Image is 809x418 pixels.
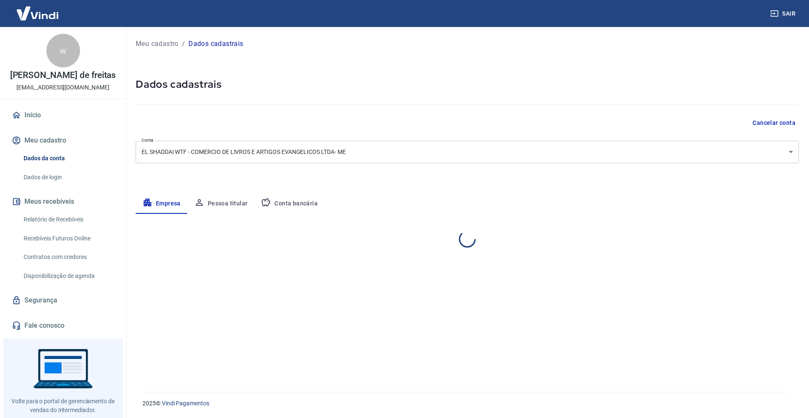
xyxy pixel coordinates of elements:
a: Início [10,106,116,124]
h5: Dados cadastrais [136,78,799,91]
p: [PERSON_NAME] de freitas [10,71,116,80]
button: Meus recebíveis [10,192,116,211]
button: Cancelar conta [749,115,799,131]
button: Meu cadastro [10,131,116,150]
button: Conta bancária [254,194,324,214]
a: Fale conosco [10,316,116,335]
a: Meu cadastro [136,39,179,49]
a: Vindi Pagamentos [162,400,209,407]
a: Relatório de Recebíveis [20,211,116,228]
button: Pessoa titular [188,194,254,214]
a: Segurança [10,291,116,310]
a: Recebíveis Futuros Online [20,230,116,247]
button: Empresa [136,194,188,214]
p: [EMAIL_ADDRESS][DOMAIN_NAME] [16,83,110,92]
a: Disponibilização de agenda [20,267,116,285]
a: Dados de login [20,169,116,186]
div: w [46,34,80,67]
label: Conta [142,137,153,143]
p: / [182,39,185,49]
p: 2025 © [142,399,789,408]
a: Contratos com credores [20,248,116,266]
a: Dados da conta [20,150,116,167]
img: Vindi [10,0,65,26]
button: Sair [769,6,799,22]
div: EL SHADDAI WTF - COMERCIO DE LIVROS E ARTIGOS EVANGELICOS LTDA- ME [136,141,799,163]
p: Dados cadastrais [188,39,243,49]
